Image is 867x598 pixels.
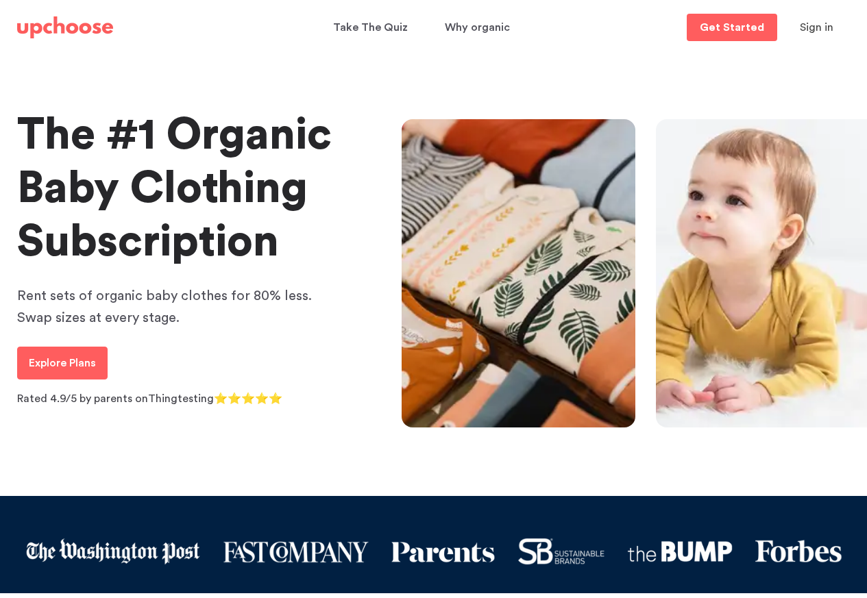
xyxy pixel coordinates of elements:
[17,393,148,404] span: Rated 4.9/5 by parents on
[222,540,368,564] img: logo fast company
[333,14,412,41] a: Take The Quiz
[402,119,636,427] img: Gorgeous organic baby clothes with intricate prints and designs, neatly folded on a table
[445,14,510,41] span: Why organic
[17,113,332,264] span: The #1 Organic Baby Clothing Subscription
[214,393,282,404] span: ⭐⭐⭐⭐⭐
[517,538,605,565] img: Sustainable brands logo
[17,14,113,42] a: UpChoose
[627,540,733,562] img: the Bump logo
[755,539,842,564] img: Forbes logo
[445,14,514,41] a: Why organic
[333,16,408,38] p: Take The Quiz
[29,355,96,371] p: Explore Plans
[17,347,108,379] a: Explore Plans
[700,22,764,33] p: Get Started
[391,540,496,564] img: Parents logo
[17,285,346,329] p: Rent sets of organic baby clothes for 80% less. Swap sizes at every stage.
[25,538,200,565] img: Washington post logo
[148,393,214,404] a: Thingtesting
[687,14,777,41] a: Get Started
[800,22,833,33] span: Sign in
[17,16,113,38] img: UpChoose
[783,14,851,41] button: Sign in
